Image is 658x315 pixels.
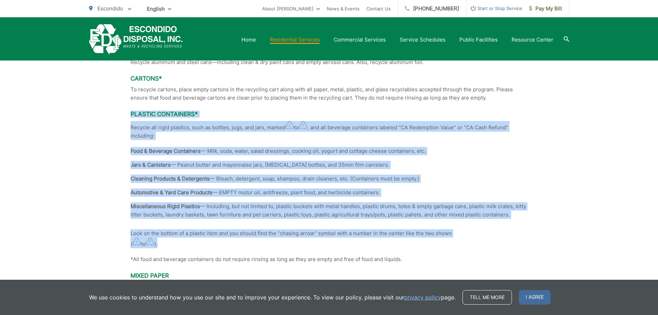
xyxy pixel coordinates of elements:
[334,36,386,44] a: Commercial Services
[285,121,294,129] img: image
[459,36,498,44] a: Public Facilities
[131,85,528,102] p: To recycle cartons, place empty cartons in the recycling cart along with all paper, metal, plasti...
[131,255,528,263] p: *All food and beverage containers do not require rinsing as long as they are empty and free of fo...
[400,36,446,44] a: Service Schedules
[131,189,212,196] strong: Automotive & Yard Care Products
[142,3,177,15] span: English
[131,175,210,182] strong: Cleaning Products & Detergents
[131,272,528,279] h3: Mixed Paper
[131,147,528,155] li: — Milk, soda, water, salad dressings, cooking oil, yogurt and cottage cheese containers, etc.
[97,5,123,12] span: Escondido
[299,121,307,129] img: image
[132,238,141,246] img: Recycling Code 1
[131,161,528,169] li: — Peanut butter and mayonnaise jars, [MEDICAL_DATA] bottles, and 35mm film canisters.
[131,148,201,154] strong: Food & Beverage Containers
[131,111,528,118] h3: Plastic Containers*
[131,229,528,248] p: Look on the bottom of a plastic item and you should find the “chasing arrow” symbol with a number...
[89,293,456,302] p: We use cookies to understand how you use our site and to improve your experience. To view our pol...
[262,4,320,13] a: About [PERSON_NAME]
[270,36,320,44] a: Residential Services
[131,161,171,168] strong: Jars & Canisters
[131,203,200,210] strong: Miscellaneous Rigid Plastics
[131,121,528,140] p: Recycle all rigid plastics, such as bottles, jugs, and jars, marked to , and all beverage contain...
[366,4,391,13] a: Contact Us
[519,290,551,305] span: I agree
[131,202,528,219] li: — Including, but not limited to, plastic buckets with metal handles, plastic drums, totes & empty...
[529,4,562,13] span: Pay My Bill
[131,58,528,66] p: Recycle aluminum and steel cans—including clean & dry paint cans and empty aerosol cans. Also, re...
[241,36,256,44] a: Home
[512,36,553,44] a: Resource Center
[404,293,441,302] a: privacy policy
[89,24,183,55] a: EDCD logo. Return to the homepage.
[131,188,528,197] li: — EMPTY motor oil, antifreeze, plant food, and herbicide containers.
[327,4,360,13] a: News & Events
[462,290,512,305] a: Tell me more
[146,238,154,246] img: Recycling Code 7
[131,75,528,82] h3: Cartons*
[131,175,528,183] li: — Bleach, detergent, soap, shampoo, drain cleaners, etc. (Containers must be empty.)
